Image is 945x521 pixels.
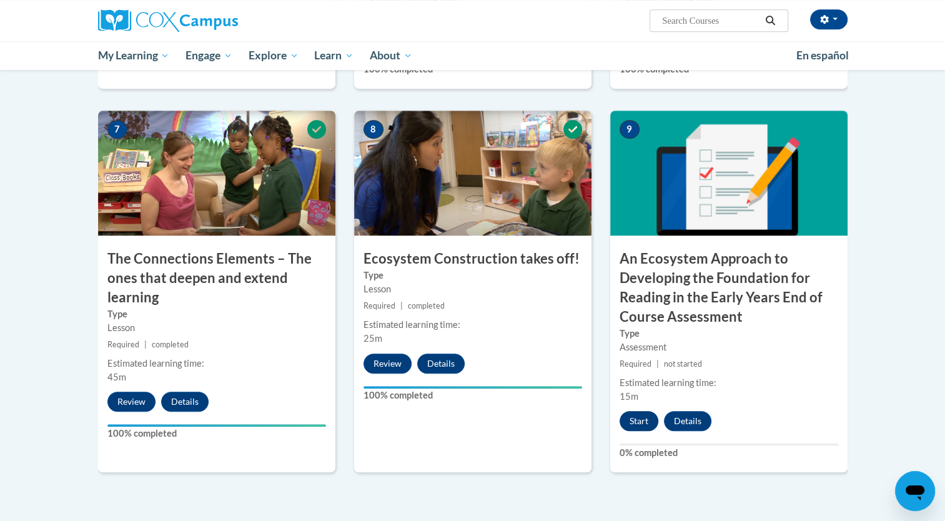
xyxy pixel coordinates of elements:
h3: The Connections Elements – The ones that deepen and extend learning [98,249,335,307]
input: Search Courses [661,13,761,28]
label: 0% completed [620,446,838,460]
iframe: Button to launch messaging window [895,471,935,511]
span: 45m [107,372,126,382]
span: Engage [186,48,232,63]
label: 100% completed [107,427,326,440]
div: Your progress [364,386,582,389]
button: Details [161,392,209,412]
span: About [370,48,412,63]
span: En español [796,49,849,62]
div: Estimated learning time: [620,376,838,390]
div: Lesson [107,321,326,335]
a: En español [788,42,857,69]
label: Type [107,307,326,321]
span: | [656,359,659,369]
a: Explore [240,41,307,70]
div: Main menu [79,41,866,70]
h3: Ecosystem Construction takes off! [354,249,591,269]
span: 15m [620,391,638,402]
div: Lesson [364,282,582,296]
a: Cox Campus [98,9,335,32]
span: Required [620,359,651,369]
div: Your progress [107,424,326,427]
img: Course Image [610,111,848,236]
span: Required [364,301,395,310]
label: Type [364,269,582,282]
button: Account Settings [810,9,848,29]
span: completed [152,340,189,349]
div: Assessment [620,340,838,354]
div: Estimated learning time: [364,318,582,332]
a: Learn [306,41,362,70]
span: completed [408,301,445,310]
a: About [362,41,420,70]
button: Search [761,13,779,28]
span: 25m [364,333,382,344]
span: My Learning [97,48,169,63]
span: Learn [314,48,354,63]
div: Estimated learning time: [107,357,326,370]
img: Course Image [354,111,591,236]
span: 9 [620,120,640,139]
span: 7 [107,120,127,139]
button: Details [417,354,465,374]
span: | [400,301,403,310]
a: My Learning [90,41,178,70]
span: 8 [364,120,383,139]
span: | [144,340,147,349]
img: Cox Campus [98,9,238,32]
span: Explore [249,48,299,63]
button: Details [664,411,711,431]
button: Review [107,392,156,412]
img: Course Image [98,111,335,236]
label: 100% completed [364,389,582,402]
a: Engage [177,41,240,70]
span: not started [664,359,702,369]
label: Type [620,327,838,340]
span: Required [107,340,139,349]
h3: An Ecosystem Approach to Developing the Foundation for Reading in the Early Years End of Course A... [610,249,848,326]
button: Review [364,354,412,374]
button: Start [620,411,658,431]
